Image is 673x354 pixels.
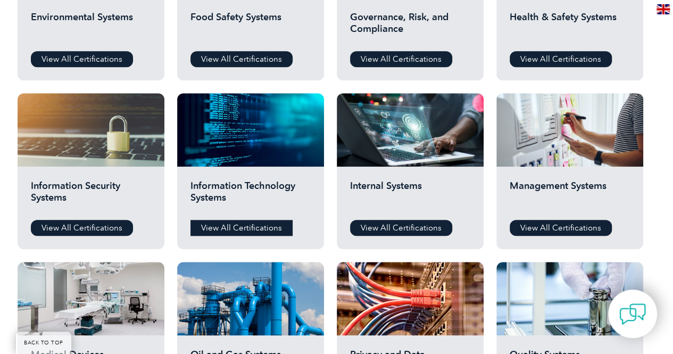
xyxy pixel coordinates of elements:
h2: Food Safety Systems [190,11,311,43]
a: View All Certifications [350,220,452,236]
img: contact-chat.png [619,301,646,327]
h2: Management Systems [510,180,630,212]
a: BACK TO TOP [16,332,71,354]
h2: Health & Safety Systems [510,11,630,43]
a: View All Certifications [31,51,133,67]
a: View All Certifications [510,220,612,236]
h2: Governance, Risk, and Compliance [350,11,470,43]
h2: Internal Systems [350,180,470,212]
a: View All Certifications [510,51,612,67]
h2: Information Technology Systems [190,180,311,212]
a: View All Certifications [190,51,293,67]
a: View All Certifications [31,220,133,236]
a: View All Certifications [190,220,293,236]
a: View All Certifications [350,51,452,67]
h2: Information Security Systems [31,180,151,212]
img: en [657,4,670,14]
h2: Environmental Systems [31,11,151,43]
